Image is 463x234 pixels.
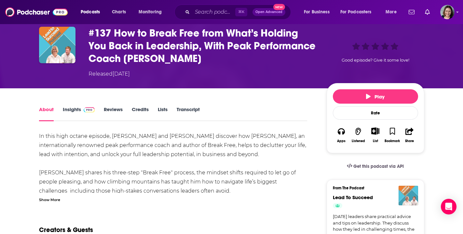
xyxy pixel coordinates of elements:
h3: From The Podcast [333,186,413,190]
button: Open AdvancedNew [252,8,285,16]
span: Good episode? Give it some love! [342,58,409,63]
a: Show notifications dropdown [406,7,417,18]
a: Transcript [177,106,200,121]
span: Podcasts [81,7,100,17]
img: Podchaser - Follow, Share and Rate Podcasts [5,6,68,18]
div: Released [DATE] [89,70,130,78]
button: Listened [350,123,367,147]
span: Monitoring [139,7,162,17]
div: Show More ButtonList [367,123,384,147]
span: Play [366,94,385,100]
button: open menu [299,7,338,17]
button: Apps [333,123,350,147]
div: Open Intercom Messenger [441,199,456,214]
a: Lead To Succeed [333,194,373,200]
div: Bookmark [385,139,400,143]
div: Share [405,139,414,143]
div: Rate [333,106,418,120]
a: InsightsPodchaser Pro [63,106,95,121]
span: New [273,4,285,10]
img: Lead To Succeed [399,186,418,205]
div: Listened [352,139,365,143]
button: Bookmark [384,123,401,147]
a: Show notifications dropdown [422,7,432,18]
a: Lists [158,106,168,121]
img: User Profile [440,5,455,19]
span: Logged in as micglogovac [440,5,455,19]
button: open menu [336,7,381,17]
span: Open Advanced [255,10,282,14]
input: Search podcasts, credits, & more... [192,7,235,17]
button: open menu [381,7,405,17]
button: open menu [134,7,170,17]
span: Charts [112,7,126,17]
a: Credits [132,106,149,121]
span: For Podcasters [340,7,372,17]
button: Play [333,89,418,104]
button: Show More Button [369,127,382,135]
span: ⌘ K [235,8,247,16]
div: Search podcasts, credits, & more... [181,5,297,20]
span: Get this podcast via API [353,164,404,169]
span: More [386,7,397,17]
a: Charts [108,7,130,17]
h2: Creators & Guests [39,226,93,234]
a: About [39,106,54,121]
img: #137 How to Break Free from What’s Holding You Back in Leadership, With Peak Performance Coach Sa... [39,27,75,63]
button: Show profile menu [440,5,455,19]
img: Podchaser Pro [84,107,95,112]
a: Get this podcast via API [342,158,409,174]
div: Apps [337,139,346,143]
div: List [373,139,378,143]
h1: #137 How to Break Free from What’s Holding You Back in Leadership, With Peak Performance Coach Sa... [89,27,316,65]
button: Share [401,123,418,147]
span: For Business [304,7,330,17]
a: Reviews [104,106,123,121]
button: open menu [76,7,108,17]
